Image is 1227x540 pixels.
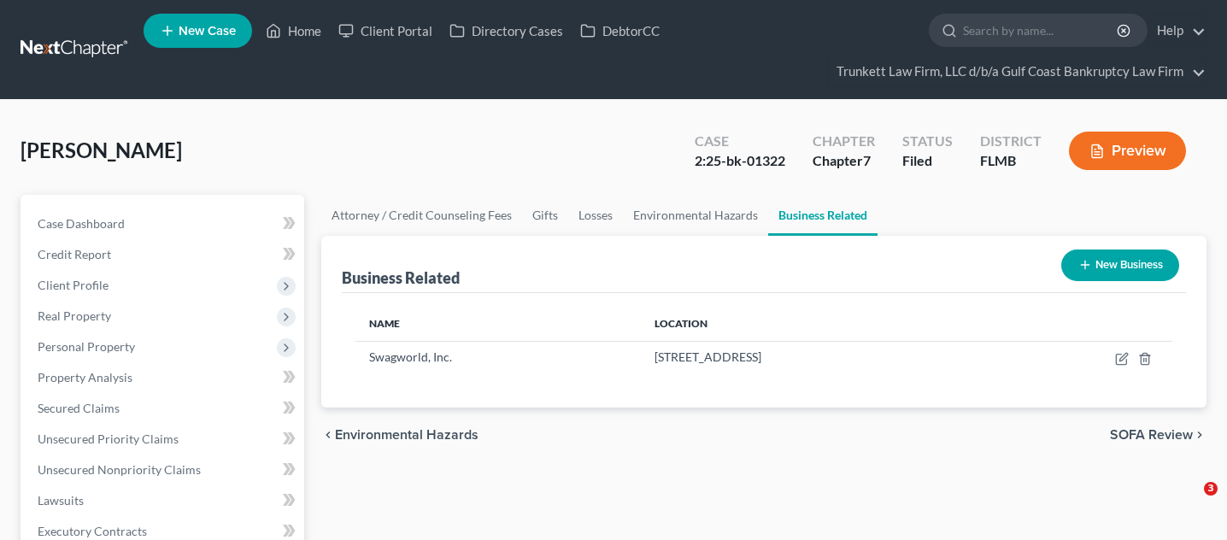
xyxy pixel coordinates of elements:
span: Unsecured Nonpriority Claims [38,462,201,477]
span: Swagworld, Inc. [369,349,452,364]
button: SOFA Review chevron_right [1110,428,1206,442]
a: Environmental Hazards [623,195,768,236]
span: Name [369,317,400,330]
span: Lawsuits [38,493,84,508]
a: DebtorCC [572,15,668,46]
i: chevron_left [321,428,335,442]
span: Client Profile [38,278,109,292]
a: Losses [568,195,623,236]
a: Client Portal [330,15,441,46]
span: 3 [1204,482,1218,496]
a: Home [257,15,330,46]
div: FLMB [980,151,1042,171]
input: Search by name... [963,15,1119,46]
div: Business Related [342,267,460,288]
a: Business Related [768,195,878,236]
div: Filed [902,151,953,171]
span: [PERSON_NAME] [21,138,182,162]
span: Secured Claims [38,401,120,415]
button: Preview [1069,132,1186,170]
a: Secured Claims [24,393,304,424]
div: Chapter [813,132,875,151]
span: Personal Property [38,339,135,354]
span: Real Property [38,308,111,323]
div: Status [902,132,953,151]
a: Trunkett Law Firm, LLC d/b/a Gulf Coast Bankruptcy Law Firm [828,56,1206,87]
a: Attorney / Credit Counseling Fees [321,195,522,236]
span: Location [655,317,707,330]
a: Help [1148,15,1206,46]
span: Unsecured Priority Claims [38,431,179,446]
span: SOFA Review [1110,428,1193,442]
button: chevron_left Environmental Hazards [321,428,478,442]
i: chevron_right [1193,428,1206,442]
a: Property Analysis [24,362,304,393]
a: Directory Cases [441,15,572,46]
a: Case Dashboard [24,208,304,239]
div: Chapter [813,151,875,171]
a: Unsecured Nonpriority Claims [24,455,304,485]
span: Credit Report [38,247,111,261]
span: [STREET_ADDRESS] [655,349,761,364]
a: Credit Report [24,239,304,270]
div: 2:25-bk-01322 [695,151,785,171]
a: Lawsuits [24,485,304,516]
a: Unsecured Priority Claims [24,424,304,455]
span: Case Dashboard [38,216,125,231]
span: 7 [863,152,871,168]
span: Environmental Hazards [335,428,478,442]
span: New Case [179,25,236,38]
div: Case [695,132,785,151]
iframe: Intercom live chat [1169,482,1210,523]
span: Property Analysis [38,370,132,384]
a: Gifts [522,195,568,236]
div: District [980,132,1042,151]
span: Executory Contracts [38,524,147,538]
button: New Business [1061,249,1179,281]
